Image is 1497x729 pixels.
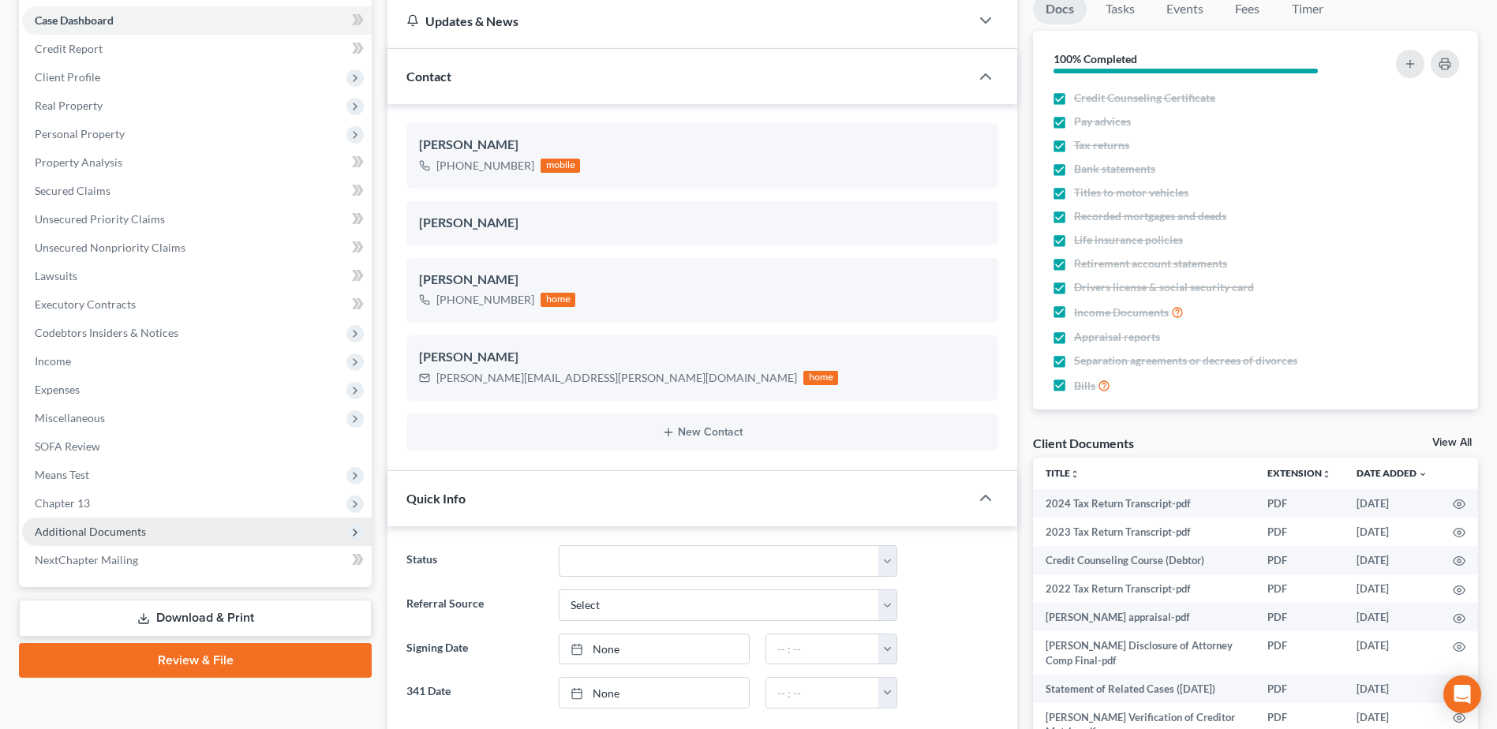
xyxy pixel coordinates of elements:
td: [DATE] [1344,546,1440,574]
div: mobile [541,159,580,173]
span: Retirement account statements [1074,256,1227,271]
td: [DATE] [1344,518,1440,546]
td: [DATE] [1344,489,1440,518]
td: PDF [1255,574,1344,603]
button: New Contact [419,426,986,439]
label: Referral Source [399,589,550,621]
label: 341 Date [399,677,550,708]
td: PDF [1255,546,1344,574]
td: Statement of Related Cases ([DATE]) [1033,675,1255,703]
a: None [560,678,749,708]
span: Recorded mortgages and deeds [1074,208,1226,224]
span: Income [35,354,71,368]
div: [PERSON_NAME] [419,348,986,367]
label: Status [399,545,550,577]
div: [PERSON_NAME] [419,214,986,233]
span: Lawsuits [35,269,77,282]
td: [DATE] [1344,631,1440,675]
span: Client Profile [35,70,100,84]
td: 2024 Tax Return Transcript-pdf [1033,489,1255,518]
a: Case Dashboard [22,6,372,35]
span: Secured Claims [35,184,110,197]
span: Quick Info [406,491,466,506]
span: Bills [1074,378,1095,394]
input: -- : -- [766,678,879,708]
a: Date Added expand_more [1357,467,1428,479]
input: -- : -- [766,634,879,664]
a: Titleunfold_more [1046,467,1080,479]
span: Contact [406,69,451,84]
a: Unsecured Priority Claims [22,205,372,234]
i: unfold_more [1322,469,1331,479]
div: [PHONE_NUMBER] [436,158,534,174]
a: None [560,634,749,664]
strong: 100% Completed [1054,52,1137,65]
div: home [541,293,575,307]
span: Executory Contracts [35,297,136,311]
td: 2022 Tax Return Transcript-pdf [1033,574,1255,603]
div: Client Documents [1033,435,1134,451]
span: Appraisal reports [1074,329,1160,345]
a: NextChapter Mailing [22,546,372,574]
a: View All [1432,437,1472,448]
span: Additional Documents [35,525,146,538]
td: [PERSON_NAME] appraisal-pdf [1033,603,1255,631]
td: PDF [1255,489,1344,518]
td: PDF [1255,518,1344,546]
td: Credit Counseling Course (Debtor) [1033,546,1255,574]
span: Personal Property [35,127,125,140]
span: Income Documents [1074,305,1169,320]
span: Chapter 13 [35,496,90,510]
td: [DATE] [1344,574,1440,603]
div: [PHONE_NUMBER] [436,292,534,308]
div: [PERSON_NAME] [419,271,986,290]
span: Bank statements [1074,161,1155,177]
span: Separation agreements or decrees of divorces [1074,353,1297,368]
span: Property Analysis [35,155,122,169]
div: [PERSON_NAME][EMAIL_ADDRESS][PERSON_NAME][DOMAIN_NAME] [436,370,797,386]
span: Life insurance policies [1074,232,1183,248]
span: Drivers license & social security card [1074,279,1254,295]
div: home [803,371,838,385]
span: Means Test [35,468,89,481]
i: unfold_more [1070,469,1080,479]
td: [DATE] [1344,603,1440,631]
a: Credit Report [22,35,372,63]
td: [PERSON_NAME] Disclosure of Attorney Comp Final-pdf [1033,631,1255,675]
a: Extensionunfold_more [1267,467,1331,479]
td: [DATE] [1344,675,1440,703]
td: PDF [1255,631,1344,675]
a: Secured Claims [22,177,372,205]
span: Credit Report [35,42,103,55]
span: NextChapter Mailing [35,553,138,566]
span: Codebtors Insiders & Notices [35,326,178,339]
span: Credit Counseling Certificate [1074,90,1215,106]
a: Property Analysis [22,148,372,177]
span: Unsecured Priority Claims [35,212,165,226]
div: Open Intercom Messenger [1443,675,1481,713]
span: Titles to motor vehicles [1074,185,1188,200]
label: Signing Date [399,634,550,665]
a: SOFA Review [22,432,372,461]
span: Tax returns [1074,137,1129,153]
a: Lawsuits [22,262,372,290]
span: SOFA Review [35,439,100,453]
td: PDF [1255,603,1344,631]
span: Real Property [35,99,103,112]
span: Case Dashboard [35,13,114,27]
a: Download & Print [19,600,372,637]
div: Updates & News [406,13,951,29]
span: Miscellaneous [35,411,105,424]
div: [PERSON_NAME] [419,136,986,155]
a: Executory Contracts [22,290,372,319]
td: 2023 Tax Return Transcript-pdf [1033,518,1255,546]
a: Review & File [19,643,372,678]
span: Expenses [35,383,80,396]
span: Unsecured Nonpriority Claims [35,241,185,254]
span: Pay advices [1074,114,1131,129]
i: expand_more [1418,469,1428,479]
a: Unsecured Nonpriority Claims [22,234,372,262]
td: PDF [1255,675,1344,703]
